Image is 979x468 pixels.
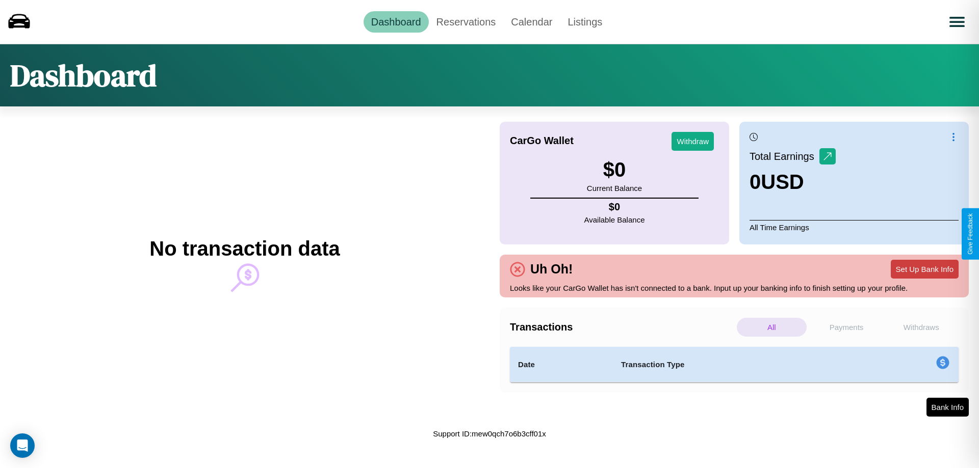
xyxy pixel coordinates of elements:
[433,427,546,441] p: Support ID: mew0qch7o6b3cff01x
[518,359,605,371] h4: Date
[510,135,574,147] h4: CarGo Wallet
[750,147,819,166] p: Total Earnings
[510,281,959,295] p: Looks like your CarGo Wallet has isn't connected to a bank. Input up your banking info to finish ...
[926,398,969,417] button: Bank Info
[503,11,560,33] a: Calendar
[737,318,807,337] p: All
[364,11,429,33] a: Dashboard
[812,318,882,337] p: Payments
[621,359,853,371] h4: Transaction Type
[587,158,642,181] h3: $ 0
[672,132,714,151] button: Withdraw
[750,220,959,234] p: All Time Earnings
[943,8,971,36] button: Open menu
[584,201,645,213] h4: $ 0
[560,11,610,33] a: Listings
[891,260,959,279] button: Set Up Bank Info
[10,433,35,458] div: Open Intercom Messenger
[525,262,578,277] h4: Uh Oh!
[510,347,959,382] table: simple table
[510,321,734,333] h4: Transactions
[429,11,504,33] a: Reservations
[750,171,836,194] h3: 0 USD
[149,237,340,260] h2: No transaction data
[587,181,642,195] p: Current Balance
[967,213,974,255] div: Give Feedback
[584,213,645,227] p: Available Balance
[10,54,157,96] h1: Dashboard
[886,318,956,337] p: Withdraws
